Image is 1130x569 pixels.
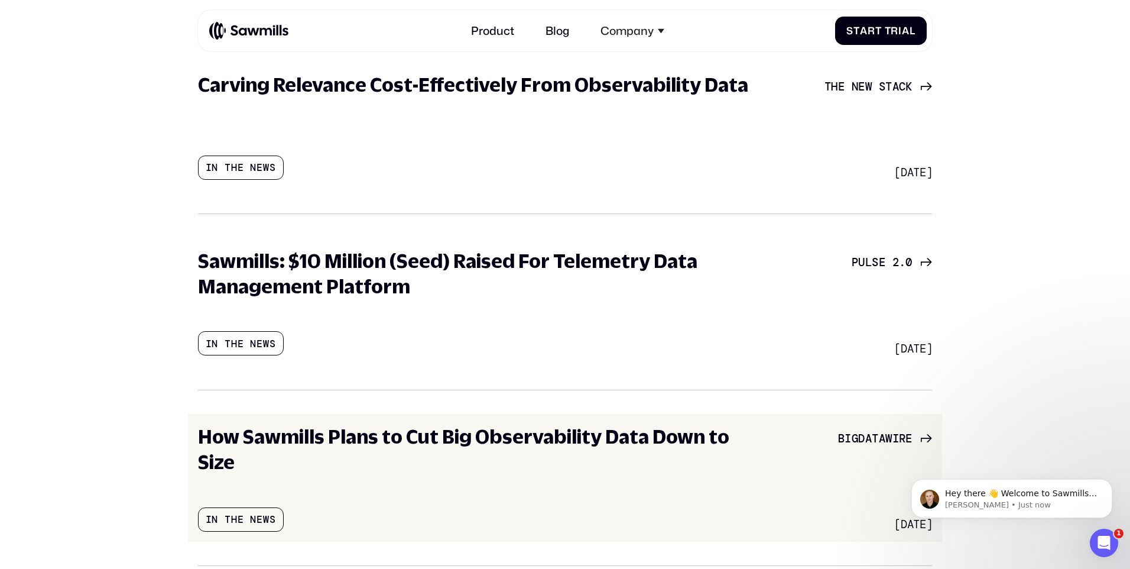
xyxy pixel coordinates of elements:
[865,256,872,270] span: l
[845,432,851,446] span: i
[899,256,905,270] span: .
[902,25,910,37] span: a
[905,80,912,94] span: k
[872,432,878,446] span: t
[865,432,872,446] span: a
[852,80,858,94] span: N
[1090,529,1118,557] iframe: Intercom live chat
[198,72,748,98] h3: Carving Relevance Cost-Effectively From Observability Data
[885,25,891,37] span: T
[910,25,915,37] span: l
[188,238,942,366] a: Sawmills: $10 Million (Seed) Raised For Telemetry Data Management PlatformIn the newsPulse2.0[DATE]
[872,256,878,270] span: s
[879,432,885,446] span: a
[188,414,942,541] a: How Sawmills Plans to Cut Big Observability Data Down to SizeIn the newsBigDataWire[DATE]
[592,15,673,46] div: Company
[852,256,858,270] span: P
[838,80,845,94] span: e
[885,80,892,94] span: t
[858,256,865,270] span: u
[835,17,927,46] a: StartTrial
[537,15,578,46] a: Blog
[831,80,837,94] span: h
[868,25,875,37] span: r
[892,432,899,446] span: i
[905,256,912,270] span: 0
[853,25,860,37] span: t
[899,432,905,446] span: r
[824,80,831,94] span: T
[858,432,865,446] span: D
[600,24,654,38] div: Company
[1114,529,1123,538] span: 1
[885,432,892,446] span: W
[463,15,523,46] a: Product
[198,156,284,180] div: In the news
[198,331,284,355] div: In the news
[198,248,763,299] h3: Sawmills: $10 Million (Seed) Raised For Telemetry Data Management Platform
[875,25,882,37] span: t
[188,63,942,190] a: Carving Relevance Cost-Effectively From Observability DataIn the newsTheNewStack[DATE]
[892,256,899,270] span: 2
[858,80,865,94] span: e
[891,25,898,37] span: r
[892,80,899,94] span: a
[198,507,284,532] div: In the news
[838,432,845,446] span: B
[898,25,902,37] span: i
[905,432,912,446] span: e
[899,80,905,94] span: c
[894,166,932,180] div: [DATE]
[894,342,932,356] div: [DATE]
[879,80,885,94] span: S
[198,424,763,475] h3: How Sawmills Plans to Cut Big Observability Data Down to Size
[846,25,853,37] span: S
[860,25,868,37] span: a
[879,256,885,270] span: e
[894,454,1130,537] iframe: Intercom notifications message
[865,80,872,94] span: w
[852,432,858,446] span: g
